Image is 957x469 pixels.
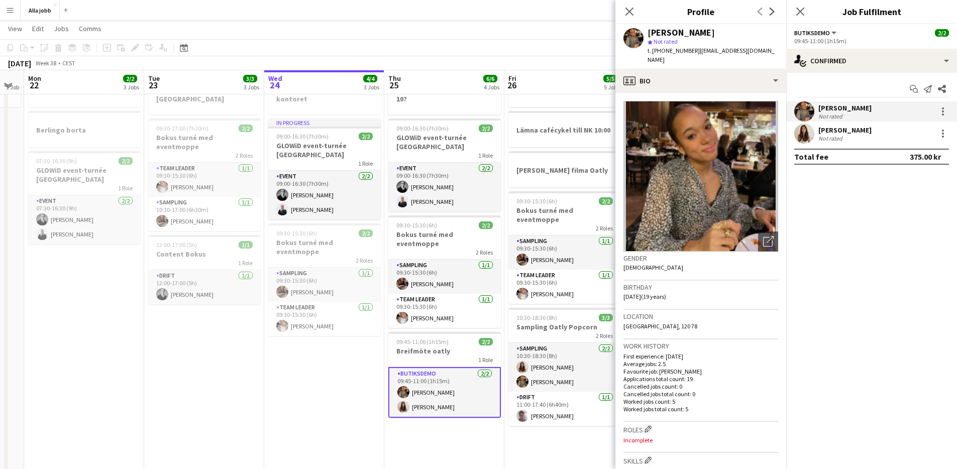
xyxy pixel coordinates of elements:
[388,367,501,418] app-card-role: Butiksdemo2/209:45-11:00 (1h15m)[PERSON_NAME][PERSON_NAME]
[50,22,73,35] a: Jobs
[508,308,621,426] div: 10:30-18:30 (8h)3/3Sampling Oatly Popcorn2 RolesSampling2/210:30-18:30 (8h)[PERSON_NAME][PERSON_N...
[388,260,501,294] app-card-role: Sampling1/109:30-15:30 (6h)[PERSON_NAME]
[478,356,493,364] span: 1 Role
[623,360,778,368] p: Average jobs: 2.5
[148,235,261,304] app-job-card: 12:00-17:00 (5h)1/1Content Bokus1 RoleDrift1/112:00-17:00 (5h)[PERSON_NAME]
[268,302,381,336] app-card-role: Team Leader1/109:30-15:30 (6h)[PERSON_NAME]
[623,436,778,444] p: Incomplete
[267,79,282,91] span: 24
[508,166,621,175] h3: [PERSON_NAME] filma Oatly
[623,254,778,263] h3: Gender
[508,191,621,304] app-job-card: 09:30-15:30 (6h)2/2Bokus turné med eventmoppe2 RolesSampling1/109:30-15:30 (6h)[PERSON_NAME]Team ...
[615,69,786,93] div: Bio
[388,346,501,356] h3: Breifmöte oatly
[604,83,619,91] div: 5 Jobs
[36,157,77,165] span: 07:30-16:30 (9h)
[268,85,381,103] h3: Oatly Popcorn levereras till kontoret
[244,83,259,91] div: 3 Jobs
[148,119,261,231] div: 09:30-17:00 (7h30m)2/2Bokus turné med eventmoppe2 RolesTeam Leader1/109:30-15:30 (6h)[PERSON_NAME...
[910,152,941,162] div: 375.00 kr
[396,125,449,132] span: 09:00-16:30 (7h30m)
[599,197,613,205] span: 2/2
[479,221,493,229] span: 2/2
[623,293,666,300] span: [DATE] (19 years)
[508,206,621,224] h3: Bokus turné med eventmoppe
[147,79,160,91] span: 23
[79,24,101,33] span: Comms
[148,197,261,231] app-card-role: Sampling1/110:30-17:00 (6h30m)[PERSON_NAME]
[794,29,838,37] button: Butiksdemo
[388,230,501,248] h3: Bokus turné med eventmoppe
[479,125,493,132] span: 2/2
[388,119,501,211] app-job-card: 09:00-16:30 (7h30m)2/2GLOWiD event-turnée [GEOGRAPHIC_DATA]1 RoleEvent2/209:00-16:30 (7h30m)[PERS...
[516,314,557,321] span: 10:30-18:30 (8h)
[508,270,621,304] app-card-role: Team Leader1/109:30-15:30 (6h)[PERSON_NAME]
[28,22,48,35] a: Edit
[935,29,949,37] span: 2/2
[364,83,379,91] div: 3 Jobs
[268,268,381,302] app-card-role: Sampling1/109:30-15:30 (6h)[PERSON_NAME]
[818,126,872,135] div: [PERSON_NAME]
[508,126,621,135] h3: Lämna cafécykel till NK 10:00
[118,184,133,192] span: 1 Role
[623,405,778,413] p: Worked jobs total count: 5
[508,392,621,426] app-card-role: Drift1/111:00-17:40 (6h40m)[PERSON_NAME]
[396,338,449,345] span: 09:45-11:00 (1h15m)
[483,75,497,82] span: 6/6
[623,398,778,405] p: Worked jobs count: 5
[27,79,41,91] span: 22
[596,332,613,339] span: 2 Roles
[28,111,141,147] div: Berlingo borta
[268,223,381,336] app-job-card: 09:30-15:30 (6h)2/2Bokus turné med eventmoppe2 RolesSampling1/109:30-15:30 (6h)[PERSON_NAME]Team ...
[156,125,208,132] span: 09:30-17:00 (7h30m)
[8,58,31,68] div: [DATE]
[388,215,501,328] app-job-card: 09:30-15:30 (6h)2/2Bokus turné med eventmoppe2 RolesSampling1/109:30-15:30 (6h)[PERSON_NAME]Team ...
[623,353,778,360] p: First experience: [DATE]
[786,49,957,73] div: Confirmed
[623,390,778,398] p: Cancelled jobs total count: 0
[508,151,621,187] app-job-card: [PERSON_NAME] filma Oatly
[276,229,317,237] span: 09:30-15:30 (6h)
[648,28,715,37] div: [PERSON_NAME]
[239,241,253,249] span: 1/1
[28,126,141,135] h3: Berlingo borta
[268,171,381,219] app-card-role: Event2/209:00-16:30 (7h30m)[PERSON_NAME][PERSON_NAME]
[388,133,501,151] h3: GLOWiD event-turnée [GEOGRAPHIC_DATA]
[615,5,786,18] h3: Profile
[148,163,261,197] app-card-role: Team Leader1/109:30-15:30 (6h)[PERSON_NAME]
[508,74,516,83] span: Fri
[236,152,253,159] span: 2 Roles
[33,59,58,67] span: Week 38
[238,259,253,267] span: 1 Role
[28,151,141,244] app-job-card: 07:30-16:30 (9h)2/2GLOWiD event-turnée [GEOGRAPHIC_DATA]1 RoleEvent2/207:30-16:30 (9h)[PERSON_NAM...
[623,283,778,292] h3: Birthday
[358,160,373,167] span: 1 Role
[599,314,613,321] span: 3/3
[268,74,282,83] span: Wed
[516,197,557,205] span: 09:30-15:30 (6h)
[276,133,329,140] span: 09:00-16:30 (7h30m)
[508,343,621,392] app-card-role: Sampling2/210:30-18:30 (8h)[PERSON_NAME][PERSON_NAME]
[239,125,253,132] span: 2/2
[268,141,381,159] h3: GLOWiD event-turnée [GEOGRAPHIC_DATA]
[623,383,778,390] p: Cancelled jobs count: 0
[623,322,697,330] span: [GEOGRAPHIC_DATA], 120 78
[818,103,872,112] div: [PERSON_NAME]
[8,24,22,33] span: View
[388,332,501,418] app-job-card: 09:45-11:00 (1h15m)2/2Breifmöte oatly1 RoleButiksdemo2/209:45-11:00 (1h15m)[PERSON_NAME][PERSON_N...
[794,29,830,37] span: Butiksdemo
[156,241,197,249] span: 12:00-17:00 (5h)
[387,79,401,91] span: 25
[508,111,621,147] div: Lämna cafécykel till NK 10:00
[54,24,69,33] span: Jobs
[28,166,141,184] h3: GLOWiD event-turnée [GEOGRAPHIC_DATA]
[478,152,493,159] span: 1 Role
[818,112,844,120] div: Not rated
[356,257,373,264] span: 2 Roles
[596,224,613,232] span: 2 Roles
[388,74,401,83] span: Thu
